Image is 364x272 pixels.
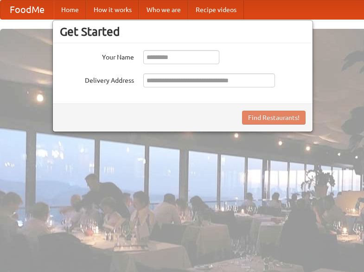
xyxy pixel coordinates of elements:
[60,25,306,39] h3: Get Started
[60,73,134,85] label: Delivery Address
[54,0,86,19] a: Home
[0,0,54,19] a: FoodMe
[139,0,188,19] a: Who we are
[242,111,306,125] button: Find Restaurants!
[60,50,134,62] label: Your Name
[188,0,244,19] a: Recipe videos
[86,0,139,19] a: How it works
